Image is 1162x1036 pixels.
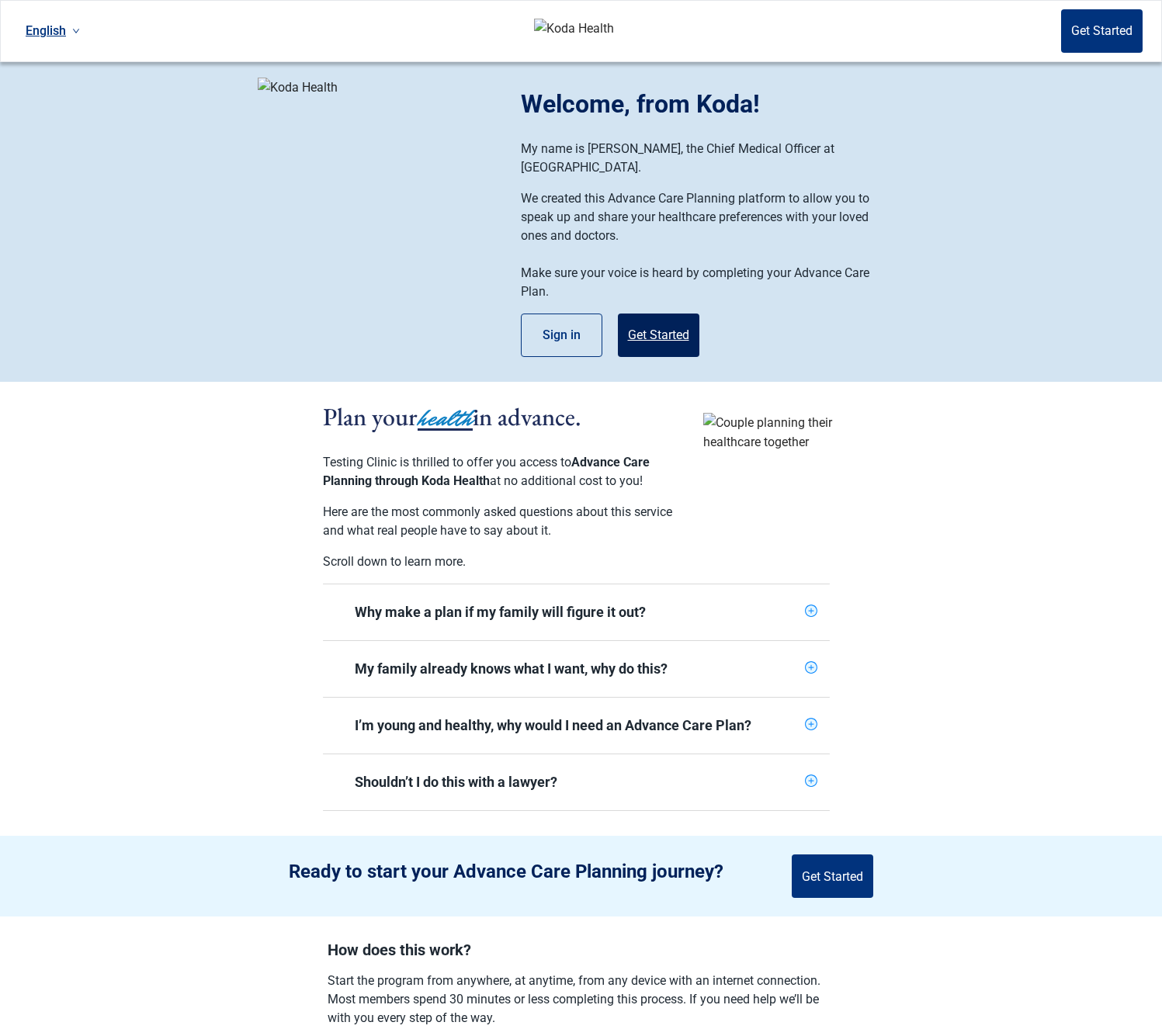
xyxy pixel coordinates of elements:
[323,455,571,469] span: Testing Clinic is thrilled to offer you access to
[418,401,473,435] span: health
[258,78,338,341] img: Koda Health
[323,553,688,571] p: Scroll down to learn more.
[473,400,581,433] span: in advance.
[521,189,890,245] p: We created this Advance Care Planning platform to allow you to speak up and share your healthcare...
[323,584,830,640] div: Why make a plan if my family will figure it out?
[792,854,873,898] button: Get Started
[521,140,890,177] p: My name is [PERSON_NAME], the Chief Medical Officer at [GEOGRAPHIC_DATA].
[805,661,817,674] span: plus-circle
[521,314,602,357] button: Sign in
[534,19,614,43] img: Koda Health
[355,716,799,735] div: I’m young and healthy, why would I need an Advance Care Plan?
[323,400,418,433] span: Plan your
[323,754,830,810] div: Shouldn’t I do this with a lawyer?
[355,660,799,678] div: My family already knows what I want, why do this?
[19,18,86,43] a: Current language: English
[328,972,834,1027] label: Start the program from anywhere, at anytime, from any device with an internet connection. Most me...
[805,718,817,730] span: plus-circle
[323,503,688,540] p: Here are the most commonly asked questions about this service and what real people have to say ab...
[355,773,799,792] div: Shouldn’t I do this with a lawyer?
[355,603,799,622] div: Why make a plan if my family will figure it out?
[805,605,817,617] span: plus-circle
[805,774,817,787] span: plus-circle
[289,861,723,882] h2: Ready to start your Advance Care Planning journey?
[618,314,699,357] button: Get Started
[1061,9,1143,53] button: Get Started
[323,698,830,754] div: I’m young and healthy, why would I need an Advance Care Plan?
[328,941,834,959] h2: How does this work?
[521,85,905,123] h1: Welcome, from Koda!
[323,641,830,697] div: My family already knows what I want, why do this?
[72,27,80,35] span: down
[521,264,890,301] p: Make sure your voice is heard by completing your Advance Care Plan.
[490,473,643,488] span: at no additional cost to you!
[703,413,839,452] img: Couple planning their healthcare together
